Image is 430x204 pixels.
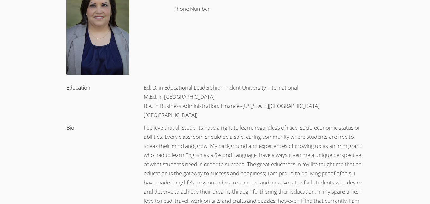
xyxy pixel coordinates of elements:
[66,124,74,131] label: Bio
[173,5,210,12] label: Phone Number
[138,81,370,122] div: Ed. D. in Educational Leadership--Trident University International M.Ed. in [GEOGRAPHIC_DATA] B.A...
[66,84,90,91] label: Education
